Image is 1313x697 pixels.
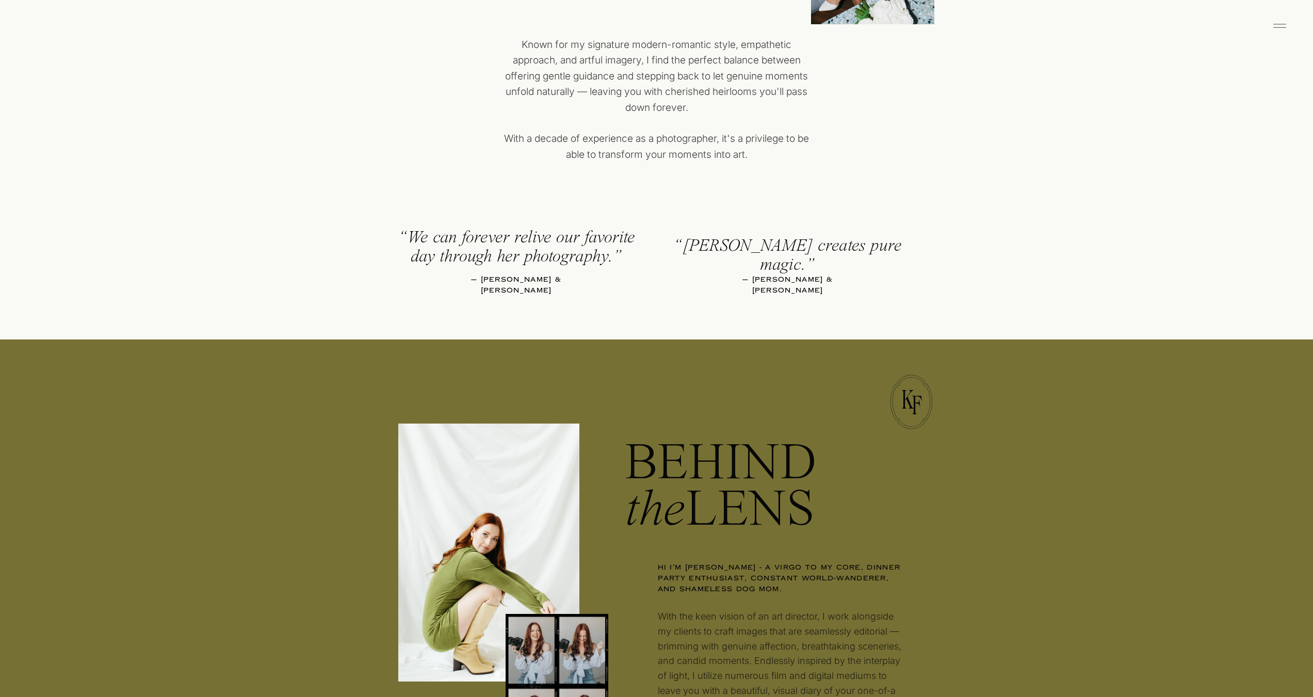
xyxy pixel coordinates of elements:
[710,274,866,286] p: — [PERSON_NAME] & [PERSON_NAME]
[471,44,843,197] h1: ABOUT BRAND
[894,386,922,413] a: K
[625,442,869,548] h2: BEHIND LENS
[625,485,686,537] i: the
[504,37,810,172] p: Known for my signature modern-romantic style, empathetic approach, and artful imagery, I find the...
[395,229,638,265] p: “We can forever relive our favorite day through her photography.”
[658,562,908,601] p: Hi I'm [PERSON_NAME] - a virgo to my core, dinner party enthusiast, constant world-wanderer, and ...
[439,274,594,286] p: — [PERSON_NAME] & [PERSON_NAME]
[670,237,905,263] p: “[PERSON_NAME] creates pure magic.”
[903,392,931,418] a: F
